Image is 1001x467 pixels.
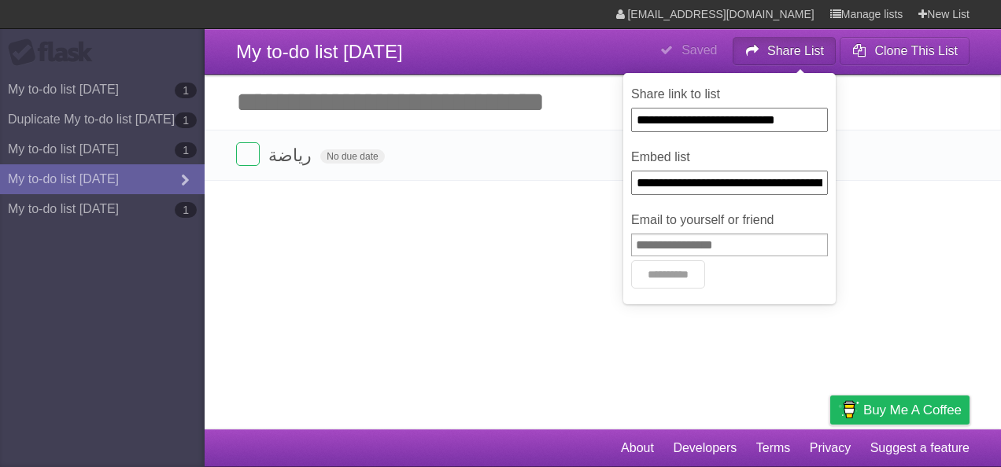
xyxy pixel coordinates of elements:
[631,211,828,230] label: Email to yourself or friend
[870,433,970,463] a: Suggest a feature
[838,396,859,423] img: Buy me a coffee
[767,44,824,57] b: Share List
[863,396,962,424] span: Buy me a coffee
[631,85,828,104] label: Share link to list
[810,433,851,463] a: Privacy
[236,142,260,166] label: Done
[268,145,316,165] span: رياضة
[175,112,197,128] b: 1
[756,433,791,463] a: Terms
[621,433,654,463] a: About
[631,148,828,167] label: Embed list
[733,37,837,65] button: Share List
[8,39,102,67] div: Flask
[236,41,403,62] span: My to-do list [DATE]
[840,37,970,65] button: Clone This List
[830,395,970,425] a: Buy me a coffee
[175,142,197,158] b: 1
[320,149,384,164] span: No due date
[175,202,197,218] b: 1
[673,433,737,463] a: Developers
[681,43,717,57] b: Saved
[874,44,958,57] b: Clone This List
[175,83,197,98] b: 1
